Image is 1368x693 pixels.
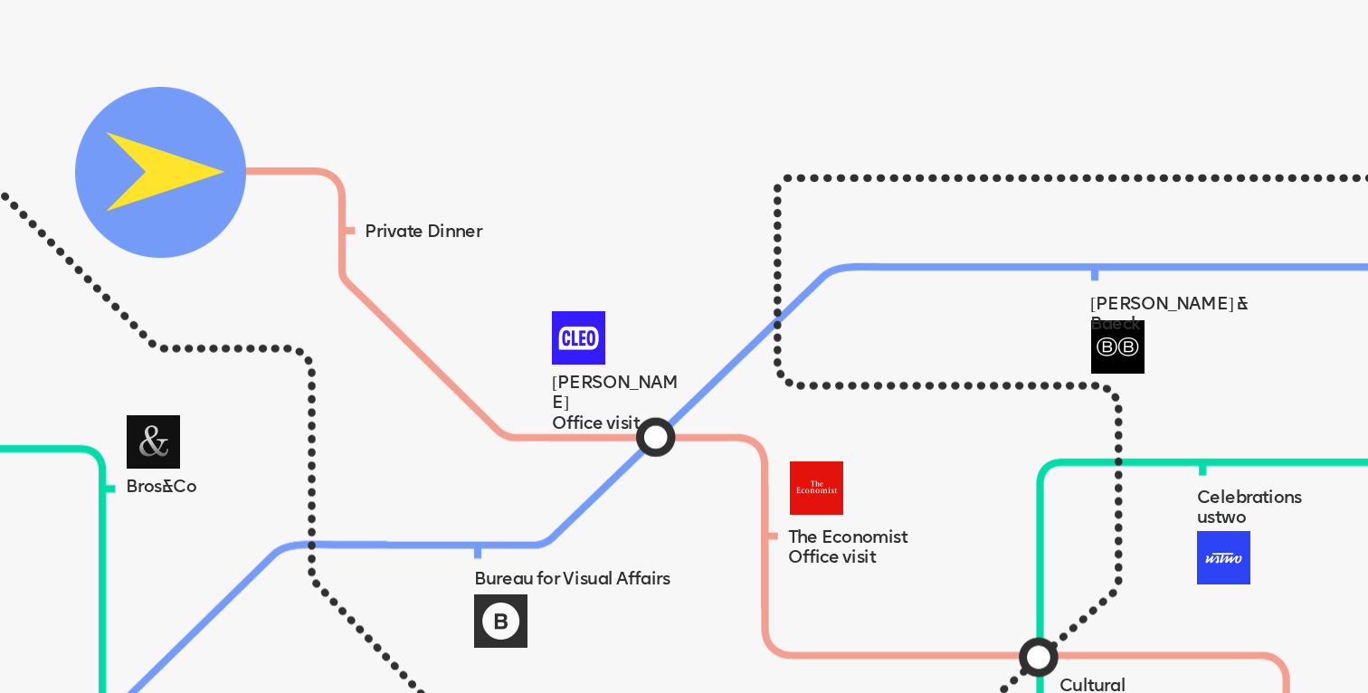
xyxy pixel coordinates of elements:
span: Bureau for Visual Affairs [474,572,670,589]
span: [PERSON_NAME] [552,375,679,412]
span: [PERSON_NAME] & Baeck [1090,296,1252,333]
img: image-903c038a-45a2-4411-9f2d-94c5749b4a89.png [75,87,246,258]
img: image-bbf677d6-cd5e-4e53-98bb-36378ec48cbd.png [474,594,527,648]
span: Celebrations ustwo [1197,489,1302,527]
img: image-3673c25d-846b-4177-8481-60f385fc17b1.png [1197,531,1250,584]
span: Private Dinner [365,224,482,242]
span: Office visit [788,550,876,567]
img: image-1549584f-a37b-4006-b916-424020daa699.png [1091,320,1145,374]
span: Bros&Co [126,479,196,497]
img: image-88671755-b50f-4e44-a1eb-89ca60b2f9e6.png [552,311,605,365]
span: Office visit [552,415,640,432]
span: The Economist [788,530,907,547]
img: image-b3b3cd3b-f9d5-4594-b5d9-802681f51a28.png [127,415,180,469]
img: image-35fd37db-bb34-47ca-a07e-b5a9004cb1f1.png [790,461,843,515]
